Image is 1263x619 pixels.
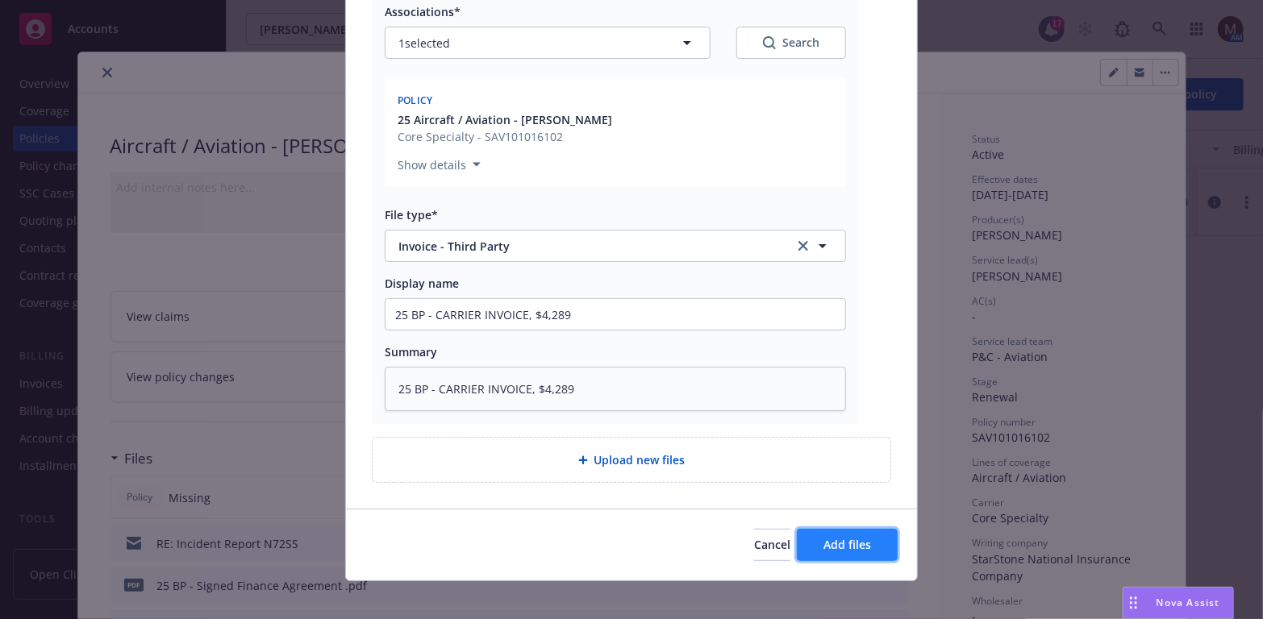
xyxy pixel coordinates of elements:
span: Add files [823,537,871,552]
button: Add files [797,529,898,561]
div: Drag to move [1123,588,1144,618]
button: Cancel [754,529,790,561]
span: Cancel [754,537,790,552]
button: Nova Assist [1123,587,1234,619]
span: Nova Assist [1157,596,1220,609]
